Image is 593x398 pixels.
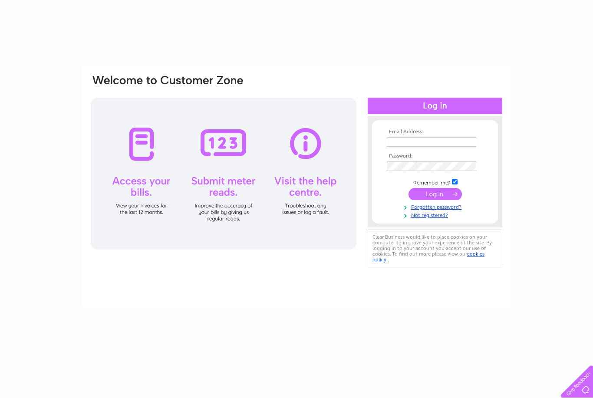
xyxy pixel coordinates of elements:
[385,129,485,135] th: Email Address:
[372,251,484,263] a: cookies policy
[387,211,485,219] a: Not registered?
[385,153,485,159] th: Password:
[368,230,502,267] div: Clear Business would like to place cookies on your computer to improve your experience of the sit...
[385,178,485,186] td: Remember me?
[387,202,485,211] a: Forgotten password?
[409,188,462,200] input: Submit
